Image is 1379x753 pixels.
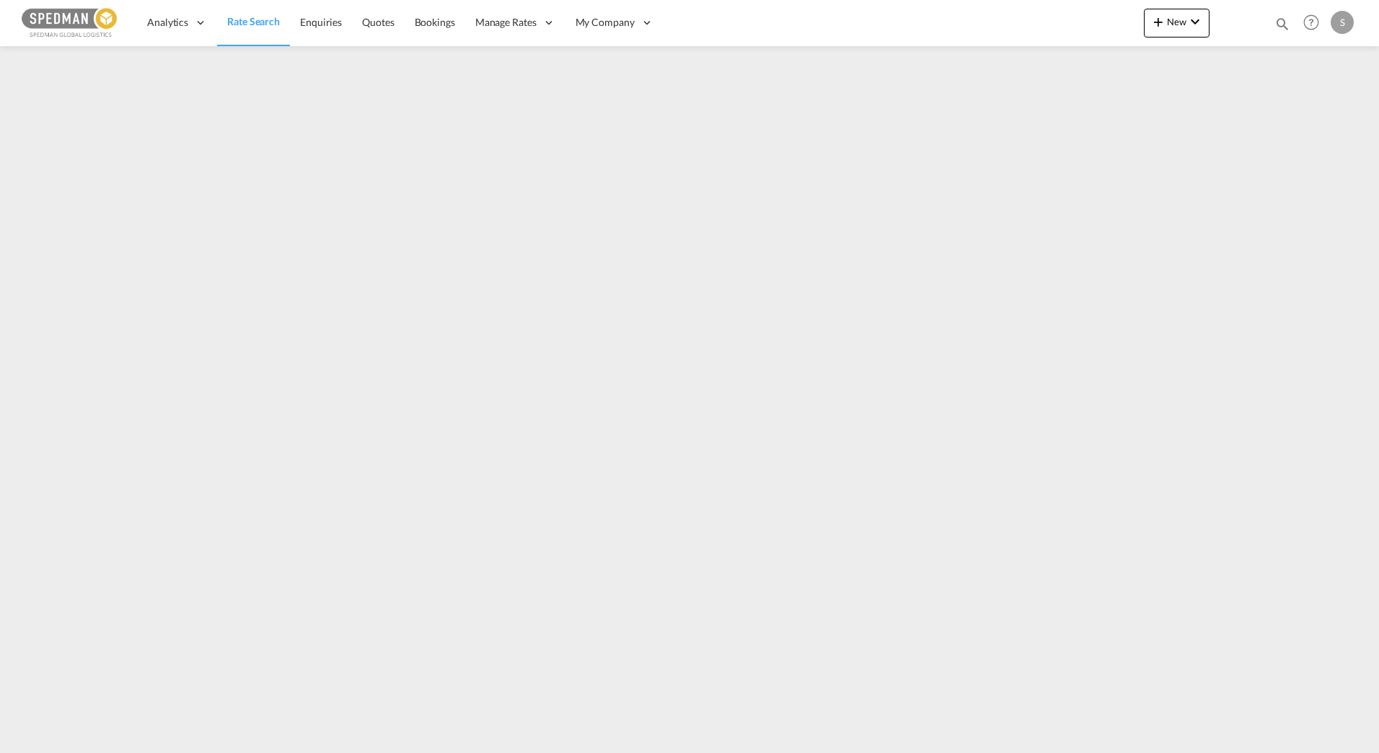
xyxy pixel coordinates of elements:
[1331,11,1354,34] div: S
[415,16,455,28] span: Bookings
[576,15,635,30] span: My Company
[1299,10,1323,35] span: Help
[475,15,537,30] span: Manage Rates
[22,6,119,39] img: c12ca350ff1b11efb6b291369744d907.png
[147,15,188,30] span: Analytics
[1150,16,1204,27] span: New
[227,15,280,27] span: Rate Search
[1299,10,1331,36] div: Help
[300,16,342,28] span: Enquiries
[362,16,394,28] span: Quotes
[1144,9,1210,38] button: icon-plus 400-fgNewicon-chevron-down
[1150,13,1167,30] md-icon: icon-plus 400-fg
[1274,16,1290,32] md-icon: icon-magnify
[1274,16,1290,38] div: icon-magnify
[1186,13,1204,30] md-icon: icon-chevron-down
